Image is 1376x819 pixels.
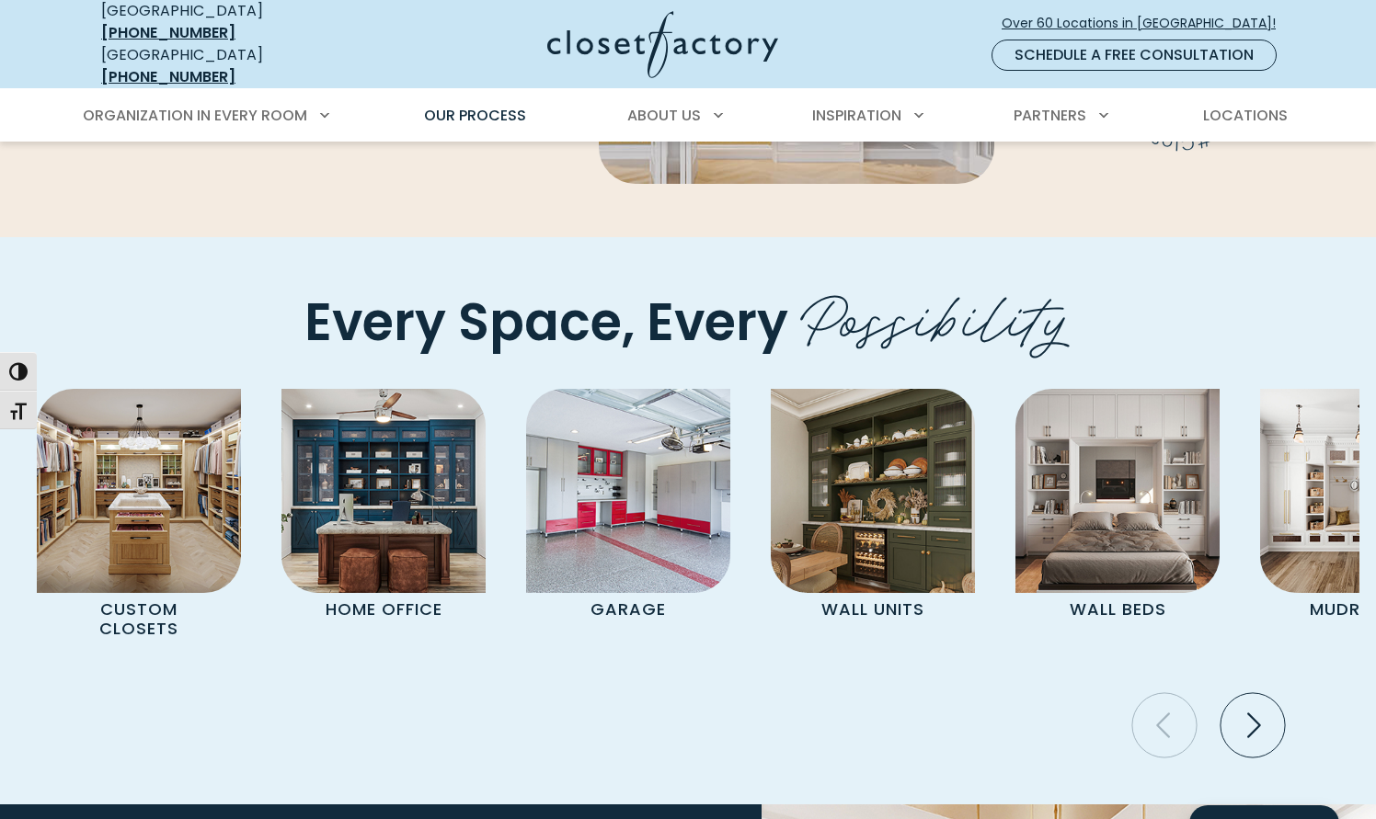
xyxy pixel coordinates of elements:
[17,389,261,645] a: Custom Closet with island Custom Closets
[647,285,788,358] span: Every
[992,40,1277,71] a: Schedule a Free Consultation
[771,389,975,593] img: Wall unit
[1125,686,1204,765] button: Previous slide
[526,389,730,593] img: Garage Cabinets
[1203,105,1288,126] span: Locations
[1276,131,1280,156] text: l
[304,285,635,358] span: Every Space,
[83,105,307,126] span: Organization in Every Room
[281,389,486,593] img: Home Office featuring desk and custom cabinetry
[800,265,1072,360] span: Possibility
[797,593,950,627] p: Wall Units
[307,593,461,627] p: Home Office
[1250,129,1265,154] text: s
[627,105,701,126] span: About Us
[37,389,241,593] img: Custom Closet with island
[552,593,705,627] p: Garage
[1280,131,1297,157] text: C
[995,389,1240,627] a: Wall Bed Wall Beds
[261,389,506,627] a: Home Office featuring desk and custom cabinetry Home Office
[751,389,995,627] a: Wall unit Wall Units
[1262,131,1276,156] text: o
[1001,7,1291,40] a: Over 60 Locations in [GEOGRAPHIC_DATA]!
[101,66,235,87] a: [PHONE_NUMBER]
[1015,389,1220,593] img: Wall Bed
[1235,123,1256,151] text: e
[70,90,1306,142] nav: Primary Menu
[1014,105,1086,126] span: Partners
[424,105,526,126] span: Our Process
[812,105,901,126] span: Inspiration
[101,44,368,88] div: [GEOGRAPHIC_DATA]
[506,389,751,627] a: Garage Cabinets Garage
[1213,686,1292,765] button: Next slide
[547,11,778,78] img: Closet Factory Logo
[63,593,216,645] p: Custom Closets
[1041,593,1195,627] p: Wall Beds
[1002,14,1290,33] span: Over 60 Locations in [GEOGRAPHIC_DATA]!
[101,22,235,43] a: [PHONE_NUMBER]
